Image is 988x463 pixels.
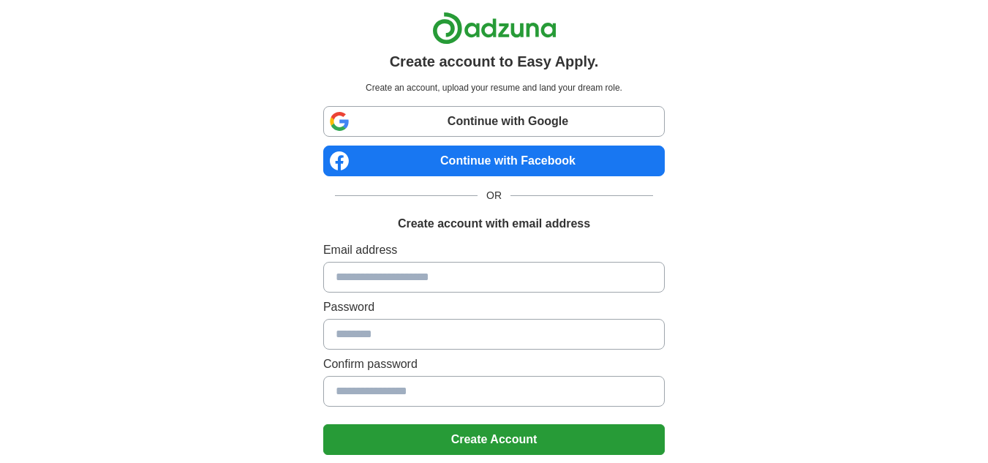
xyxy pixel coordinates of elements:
img: Adzuna logo [432,12,557,45]
h1: Create account to Easy Apply. [390,50,599,72]
label: Password [323,298,665,316]
p: Create an account, upload your resume and land your dream role. [326,81,662,94]
h1: Create account with email address [398,215,590,233]
a: Continue with Facebook [323,146,665,176]
label: Confirm password [323,355,665,373]
button: Create Account [323,424,665,455]
a: Continue with Google [323,106,665,137]
span: OR [478,188,510,203]
label: Email address [323,241,665,259]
